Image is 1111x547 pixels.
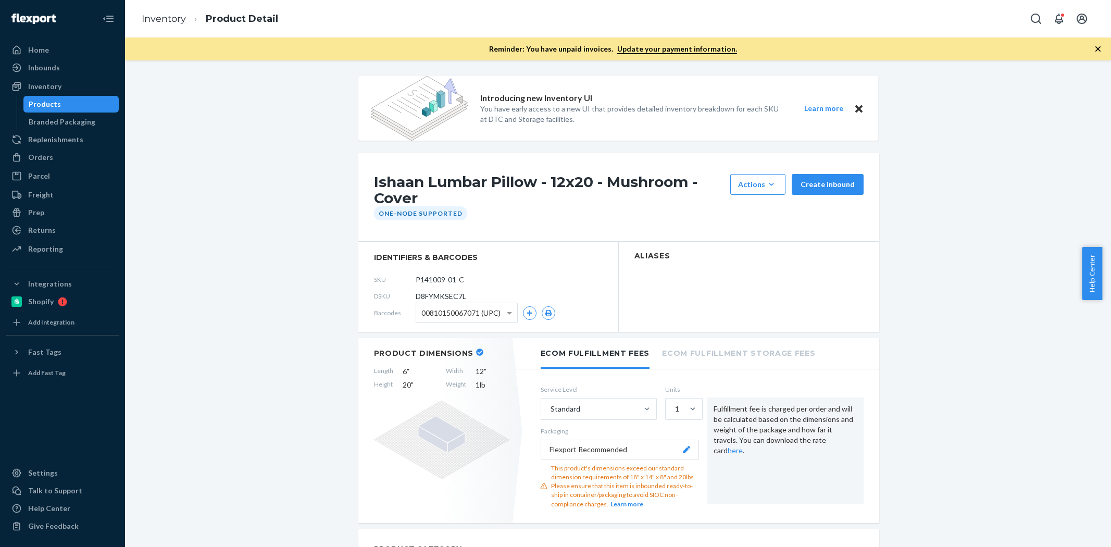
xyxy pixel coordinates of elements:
label: Units [665,385,699,394]
div: Home [28,45,49,55]
div: Help Center [28,503,70,514]
div: Add Fast Tag [28,368,66,377]
span: 00810150067071 (UPC) [421,304,501,322]
a: Returns [6,222,119,239]
li: Ecom Fulfillment Storage Fees [662,338,815,367]
button: Open notifications [1048,8,1069,29]
a: Prep [6,204,119,221]
ol: breadcrumbs [133,4,286,34]
span: " [484,367,486,376]
p: You have early access to a new UI that provides detailed inventory breakdown for each SKU at DTC ... [480,104,785,125]
span: Barcodes [374,308,416,317]
div: Give Feedback [28,521,79,531]
a: Parcel [6,168,119,184]
input: 1 [674,404,675,414]
a: Replenishments [6,131,119,148]
button: Flexport Recommended [541,440,699,459]
li: Ecom Fulfillment Fees [541,338,650,369]
div: Add Integration [28,318,74,327]
a: Update your payment information. [617,44,737,54]
a: Help Center [6,500,119,517]
p: Packaging [541,427,699,436]
div: Fulfillment fee is charged per order and will be calculated based on the dimensions and weight of... [707,397,864,504]
span: 12 [476,366,509,377]
div: Standard [551,404,580,414]
a: Product Detail [206,13,278,24]
span: 20 [403,380,436,390]
div: Inventory [28,81,61,92]
a: Inbounds [6,59,119,76]
img: new-reports-banner-icon.82668bd98b6a51aee86340f2a7b77ae3.png [371,76,468,141]
div: Freight [28,190,54,200]
a: Branded Packaging [23,114,119,130]
label: Service Level [541,385,657,394]
button: Open account menu [1071,8,1092,29]
div: Actions [738,179,778,190]
button: Actions [730,174,785,195]
div: Integrations [28,279,72,289]
button: Give Feedback [6,518,119,534]
div: Products [29,99,61,109]
span: Weight [446,380,466,390]
h2: Aliases [634,252,864,260]
img: Flexport logo [11,14,56,24]
div: Returns [28,225,56,235]
button: Create inbound [792,174,864,195]
div: Fast Tags [28,347,61,357]
div: Branded Packaging [29,117,95,127]
span: identifiers & barcodes [374,252,603,263]
a: here [728,446,743,455]
span: Length [374,366,393,377]
span: SKU [374,275,416,284]
a: Home [6,42,119,58]
span: 1 lb [476,380,509,390]
button: Open Search Box [1026,8,1046,29]
a: Reporting [6,241,119,257]
h1: Ishaan Lumbar Pillow - 12x20 - Mushroom - Cover [374,174,725,206]
h2: Product Dimensions [374,349,474,358]
button: Fast Tags [6,344,119,360]
span: " [407,367,409,376]
button: Help Center [1082,247,1102,300]
span: Width [446,366,466,377]
div: 1 [675,404,679,414]
a: Inventory [142,13,186,24]
a: Inventory [6,78,119,95]
a: Products [23,96,119,113]
iframe: Opens a widget where you can chat to one of our agents [1045,516,1101,542]
span: Height [374,380,393,390]
div: Reporting [28,244,63,254]
a: Add Integration [6,314,119,331]
span: D8FYMKSEC7L [416,291,466,302]
input: Standard [550,404,551,414]
div: Talk to Support [28,486,82,496]
div: Inbounds [28,63,60,73]
button: Integrations [6,276,119,292]
a: Freight [6,187,119,203]
button: Close Navigation [98,8,119,29]
button: Talk to Support [6,482,119,499]
div: Parcel [28,171,50,181]
button: Learn more [610,500,643,508]
a: Shopify [6,293,119,310]
div: This product's dimensions exceed our standard dimension requirements of 18" x 14" x 8" and 20lbs.... [551,464,699,508]
span: DSKU [374,292,416,301]
a: Orders [6,149,119,166]
a: Add Fast Tag [6,365,119,381]
div: One-Node Supported [374,206,467,220]
button: Close [852,102,866,115]
div: Shopify [28,296,54,307]
div: Replenishments [28,134,83,145]
div: Settings [28,468,58,478]
span: 6 [403,366,436,377]
span: " [411,380,414,389]
button: Learn more [798,102,850,115]
p: Reminder: You have unpaid invoices. [489,44,737,54]
p: Introducing new Inventory UI [480,92,592,104]
div: Prep [28,207,44,218]
a: Settings [6,465,119,481]
div: Orders [28,152,53,163]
